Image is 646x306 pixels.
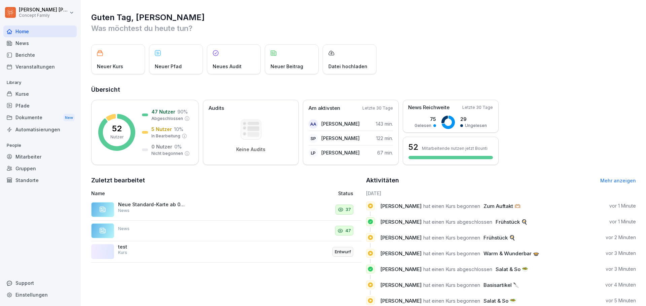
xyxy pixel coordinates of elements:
[483,203,521,209] span: Zum Auftakt 🫶🏼
[213,63,242,70] p: Neues Audit
[174,126,183,133] p: 10 %
[236,146,265,152] p: Keine Audits
[362,105,393,111] p: Letzte 30 Tage
[151,108,175,115] p: 47 Nutzer
[483,282,519,288] span: Basisartikel 🔪
[91,23,636,34] p: Was möchtest du heute tun?
[376,120,393,127] p: 143 min.
[423,203,480,209] span: hat einen Kurs begonnen
[346,206,351,213] p: 37
[423,234,480,241] span: hat einen Kurs begonnen
[328,63,367,70] p: Datei hochladen
[3,26,77,37] a: Home
[376,135,393,142] p: 122 min.
[415,123,431,129] p: Gelesen
[606,250,636,257] p: vor 3 Minuten
[151,143,172,150] p: 0 Nutzer
[118,208,130,214] p: News
[606,234,636,241] p: vor 2 Minuten
[309,119,318,129] div: AA
[3,88,77,100] a: Kurse
[3,151,77,163] a: Mitarbeiter
[151,126,172,133] p: 5 Nutzer
[3,277,77,289] div: Support
[118,250,127,256] p: Kurs
[177,108,188,115] p: 90 %
[118,244,185,250] p: test
[606,266,636,272] p: vor 3 Minuten
[465,123,487,129] p: Ungelesen
[91,221,361,241] a: News47
[3,61,77,73] a: Veranstaltungen
[110,134,123,140] p: Nutzer
[377,149,393,156] p: 67 min.
[321,120,360,127] p: [PERSON_NAME]
[605,281,636,288] p: vor 4 Minuten
[415,116,436,123] p: 75
[366,176,399,185] h2: Aktivitäten
[609,218,636,225] p: vor 1 Minute
[380,266,422,272] span: [PERSON_NAME]
[335,249,351,255] p: Entwurf
[496,266,528,272] span: Salat & So 🥗
[91,176,361,185] h2: Zuletzt bearbeitet
[338,190,353,197] p: Status
[155,63,182,70] p: Neuer Pfad
[309,148,318,158] div: LP
[3,124,77,135] a: Automatisierungen
[19,13,68,18] p: Concept Family
[91,85,636,94] h2: Übersicht
[309,104,340,112] p: Am aktivsten
[97,63,123,70] p: Neuer Kurs
[483,234,515,241] span: Frühstück 🍳
[380,234,422,241] span: [PERSON_NAME]
[3,100,77,112] a: Pfade
[3,112,77,124] a: DokumenteNew
[3,163,77,174] a: Gruppen
[3,37,77,49] div: News
[380,282,422,288] span: [PERSON_NAME]
[174,143,182,150] p: 0 %
[3,174,77,186] a: Standorte
[91,12,636,23] h1: Guten Tag, [PERSON_NAME]
[63,114,75,122] div: New
[483,250,539,257] span: Warm & Wunderbar 🍲
[19,7,68,13] p: [PERSON_NAME] [PERSON_NAME]
[462,104,493,111] p: Letzte 30 Tage
[321,135,360,142] p: [PERSON_NAME]
[151,150,183,157] p: Nicht begonnen
[408,141,419,153] h3: 52
[380,203,422,209] span: [PERSON_NAME]
[380,298,422,304] span: [PERSON_NAME]
[3,289,77,301] a: Einstellungen
[112,125,122,133] p: 52
[408,104,450,112] p: News Reichweite
[600,178,636,183] a: Mehr anzeigen
[151,116,183,122] p: Abgeschlossen
[91,199,361,221] a: Neue Standard-Karte ab 06.10. Bar-/ Küchenbuch siehe DokumenteNews37
[321,149,360,156] p: [PERSON_NAME]
[483,298,516,304] span: Salat & So 🥗
[151,133,180,139] p: In Bearbeitung
[3,140,77,151] p: People
[3,77,77,88] p: Library
[91,190,260,197] p: Name
[118,202,185,208] p: Neue Standard-Karte ab 06.10. Bar-/ Küchenbuch siehe Dokumente
[422,146,488,151] p: Mitarbeitende nutzen jetzt Bounti
[423,266,492,272] span: hat einen Kurs abgeschlossen
[380,219,422,225] span: [PERSON_NAME]
[606,297,636,304] p: vor 5 Minuten
[3,49,77,61] a: Berichte
[91,241,361,263] a: testKursEntwurf
[380,250,422,257] span: [PERSON_NAME]
[423,250,480,257] span: hat einen Kurs begonnen
[423,282,480,288] span: hat einen Kurs begonnen
[609,203,636,209] p: vor 1 Minute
